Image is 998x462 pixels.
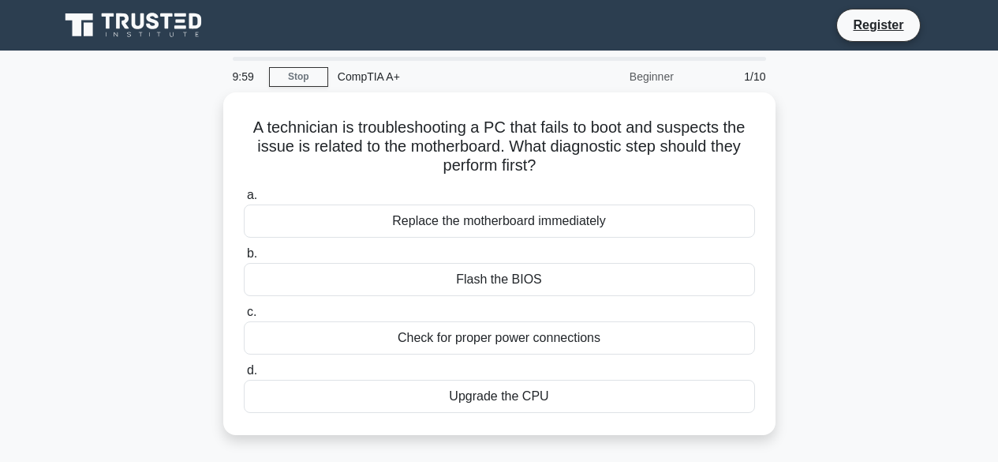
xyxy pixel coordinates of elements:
div: CompTIA A+ [328,61,545,92]
a: Register [843,15,913,35]
div: Flash the BIOS [244,263,755,296]
span: a. [247,188,257,201]
span: c. [247,305,256,318]
span: d. [247,363,257,377]
div: 1/10 [683,61,776,92]
h5: A technician is troubleshooting a PC that fails to boot and suspects the issue is related to the ... [242,118,757,176]
div: 9:59 [223,61,269,92]
span: b. [247,246,257,260]
div: Upgrade the CPU [244,380,755,413]
div: Replace the motherboard immediately [244,205,755,238]
div: Check for proper power connections [244,321,755,355]
a: Stop [269,67,328,87]
div: Beginner [545,61,683,92]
